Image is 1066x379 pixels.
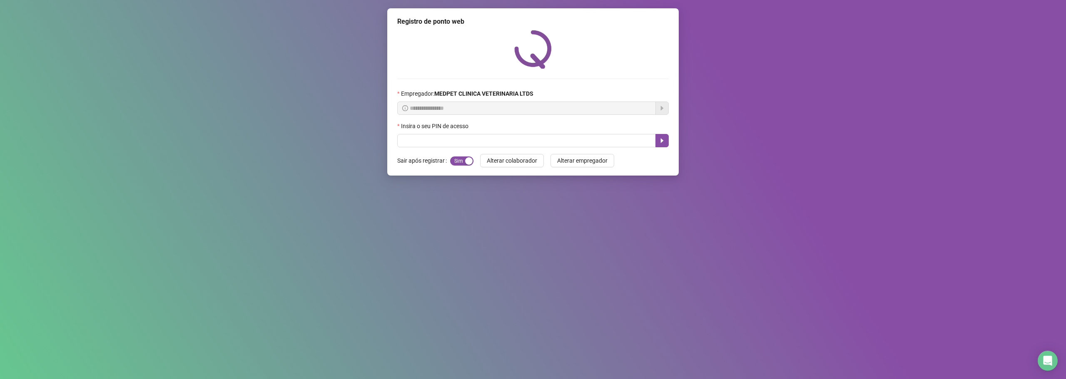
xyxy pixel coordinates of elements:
[401,89,533,98] span: Empregador :
[402,105,408,111] span: info-circle
[480,154,544,167] button: Alterar colaborador
[487,156,537,165] span: Alterar colaborador
[550,154,614,167] button: Alterar empregador
[397,121,474,131] label: Insira o seu PIN de acesso
[1038,351,1058,371] div: Open Intercom Messenger
[397,154,450,167] label: Sair após registrar
[434,90,533,97] strong: MEDPET CLINICA VETERINARIA LTDS
[514,30,552,69] img: QRPoint
[659,137,665,144] span: caret-right
[397,17,669,27] div: Registro de ponto web
[557,156,608,165] span: Alterar empregador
